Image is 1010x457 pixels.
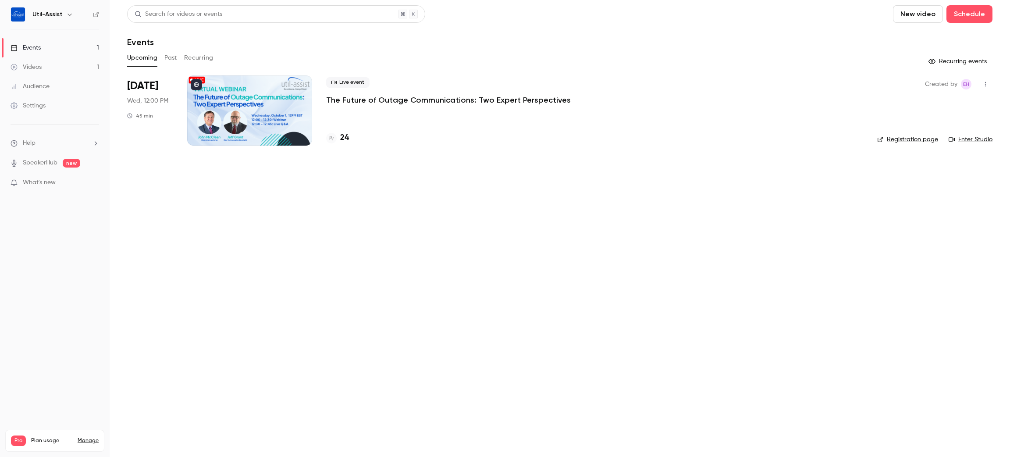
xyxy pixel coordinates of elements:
span: What's new [23,178,56,187]
a: SpeakerHub [23,158,57,168]
h6: Util-Assist [32,10,63,19]
img: Util-Assist [11,7,25,21]
button: Recurring [184,51,213,65]
span: Help [23,139,36,148]
div: Settings [11,101,46,110]
span: Emily Henderson [961,79,971,89]
div: Videos [11,63,42,71]
a: Enter Studio [949,135,992,144]
iframe: Noticeable Trigger [89,179,99,187]
span: new [63,159,80,168]
button: Past [164,51,177,65]
a: Registration page [877,135,938,144]
button: Upcoming [127,51,157,65]
span: Wed, 12:00 PM [127,96,168,105]
div: Oct 1 Wed, 12:00 PM (America/Toronto) [127,75,173,146]
span: [DATE] [127,79,158,93]
li: help-dropdown-opener [11,139,99,148]
div: 45 min [127,112,153,119]
span: Pro [11,436,26,446]
span: Created by [925,79,957,89]
button: Recurring events [925,54,992,68]
button: Schedule [946,5,992,23]
div: Events [11,43,41,52]
span: Plan usage [31,437,72,444]
a: The Future of Outage Communications: Two Expert Perspectives [326,95,571,105]
h1: Events [127,37,154,47]
h4: 24 [340,132,349,144]
button: New video [893,5,943,23]
div: Audience [11,82,50,91]
span: EH [963,79,969,89]
a: 24 [326,132,349,144]
div: Search for videos or events [135,10,222,19]
span: Live event [326,77,370,88]
a: Manage [78,437,99,444]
